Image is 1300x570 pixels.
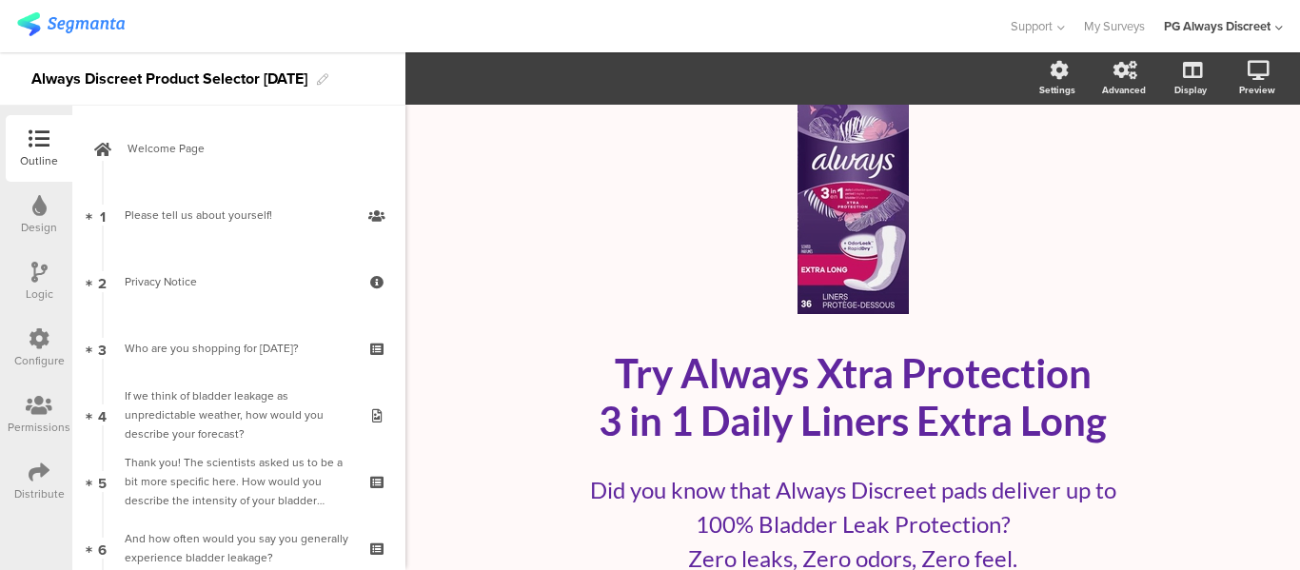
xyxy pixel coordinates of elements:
[77,248,401,315] a: 2 Privacy Notice
[26,285,53,303] div: Logic
[14,485,65,502] div: Distribute
[20,152,58,169] div: Outline
[1164,17,1270,35] div: PG Always Discreet
[125,206,352,225] div: Please tell us about yourself!
[17,12,125,36] img: segmanta logo
[567,473,1138,541] p: Did you know that Always Discreet pads deliver up to 100% Bladder Leak Protection?
[8,419,70,436] div: Permissions
[501,397,1205,444] p: 3 in 1 Daily Liners Extra Long
[125,453,352,510] div: Thank you! The scientists asked us to be a bit more specific here. How would you describe the int...
[1102,83,1146,97] div: Advanced
[125,272,352,291] div: Privacy Notice
[77,382,401,448] a: 4 If we think of bladder leakage as unpredictable weather, how would you describe your forecast?
[77,115,401,182] a: Welcome Page
[98,338,107,359] span: 3
[128,139,371,158] span: Welcome Page
[98,471,107,492] span: 5
[501,349,1205,397] p: Try Always Xtra Protection
[77,182,401,248] a: 1 Please tell us about yourself!
[98,404,107,425] span: 4
[125,529,352,567] div: And how often would you say you generally experience bladder leakage?
[1174,83,1207,97] div: Display
[125,386,352,443] div: If we think of bladder leakage as unpredictable weather, how would you describe your forecast?
[1239,83,1275,97] div: Preview
[98,538,107,559] span: 6
[125,339,352,358] div: Who are you shopping for today?
[1011,17,1053,35] span: Support
[31,64,307,94] div: Always Discreet Product Selector [DATE]
[14,352,65,369] div: Configure
[1039,83,1075,97] div: Settings
[21,219,57,236] div: Design
[98,271,107,292] span: 2
[77,315,401,382] a: 3 Who are you shopping for [DATE]?
[100,205,106,226] span: 1
[77,448,401,515] a: 5 Thank you! The scientists asked us to be a bit more specific here. How would you describe the i...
